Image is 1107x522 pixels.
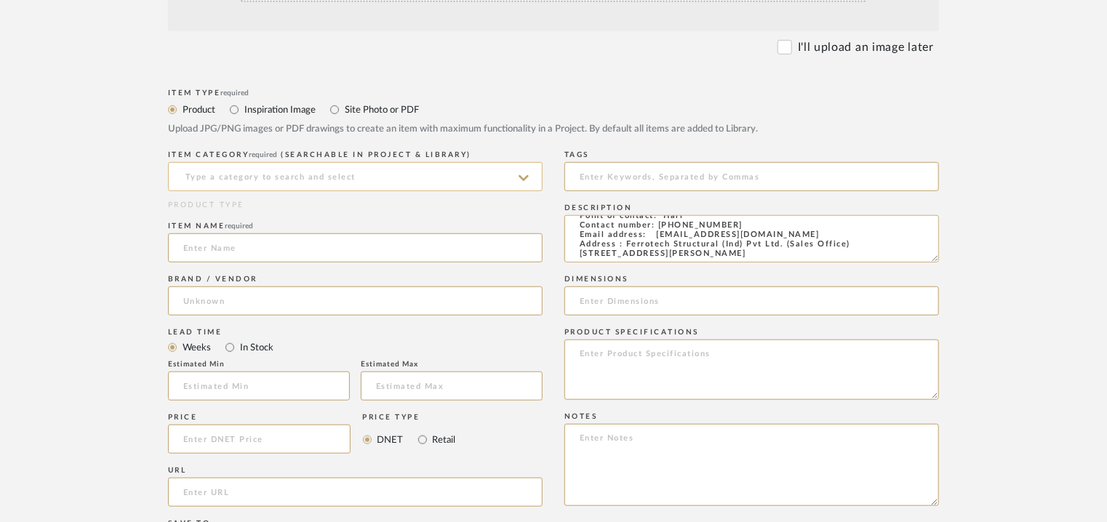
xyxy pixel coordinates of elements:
[168,222,543,230] div: Item name
[181,340,211,356] label: Weeks
[363,425,456,454] mat-radio-group: Select price type
[168,286,543,316] input: Unknown
[168,162,543,191] input: Type a category to search and select
[564,328,939,337] div: Product Specifications
[239,340,273,356] label: In Stock
[564,204,939,212] div: Description
[376,432,404,448] label: DNET
[168,233,543,262] input: Enter Name
[168,425,351,454] input: Enter DNET Price
[564,275,939,284] div: Dimensions
[564,286,939,316] input: Enter Dimensions
[361,372,543,401] input: Estimated Max
[221,89,249,97] span: required
[431,432,456,448] label: Retail
[168,150,543,159] div: ITEM CATEGORY
[281,151,472,158] span: (Searchable in Project & Library)
[564,150,939,159] div: Tags
[168,89,939,97] div: Item Type
[168,478,543,507] input: Enter URL
[168,275,543,284] div: Brand / Vendor
[343,102,419,118] label: Site Photo or PDF
[168,100,939,119] mat-radio-group: Select item type
[168,413,351,422] div: Price
[168,338,543,356] mat-radio-group: Select item type
[564,162,939,191] input: Enter Keywords, Separated by Commas
[564,412,939,421] div: Notes
[249,151,278,158] span: required
[168,200,543,211] div: PRODUCT TYPE
[168,466,543,475] div: URL
[168,328,543,337] div: Lead Time
[168,122,939,137] div: Upload JPG/PNG images or PDF drawings to create an item with maximum functionality in a Project. ...
[168,360,350,369] div: Estimated Min
[243,102,316,118] label: Inspiration Image
[225,222,254,230] span: required
[168,372,350,401] input: Estimated Min
[181,102,215,118] label: Product
[361,360,543,369] div: Estimated Max
[363,413,456,422] div: Price Type
[798,39,934,56] label: I'll upload an image later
